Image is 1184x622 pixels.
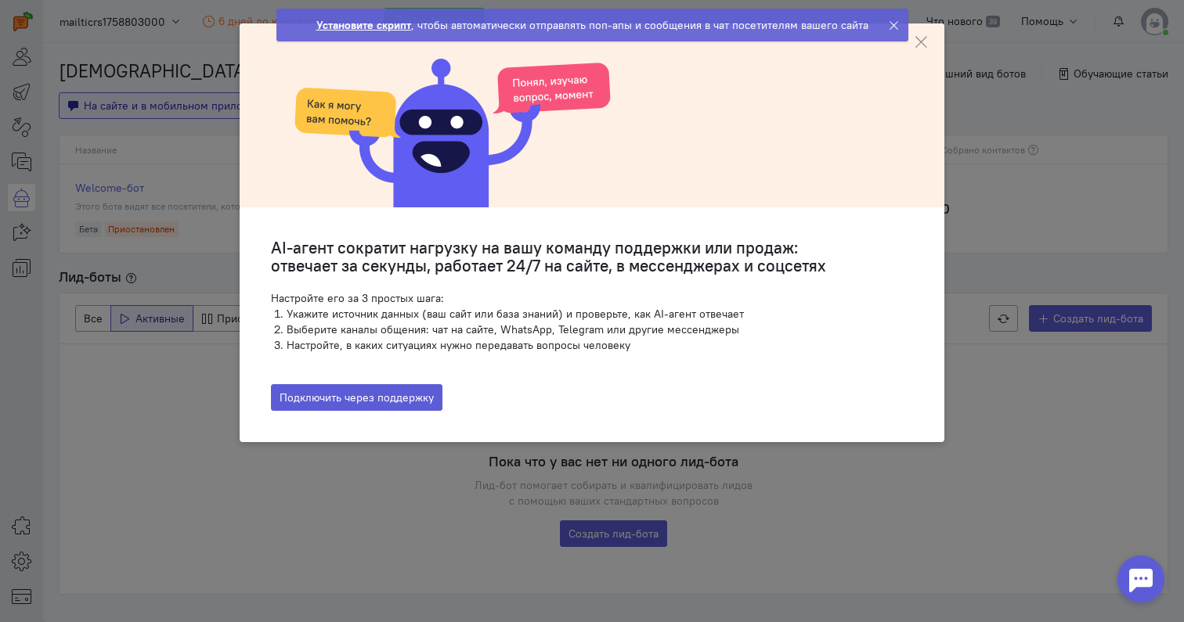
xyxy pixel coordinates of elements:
h3: AI-агент сократит нагрузку на вашу команду поддержки или продаж: отвечает за секунды, работает 24... [271,239,913,275]
li: Укажите источник данных (ваш сайт или база знаний) и проверьте, как AI-агент отвечает [287,306,913,322]
button: Подключить через поддержку [271,384,442,411]
li: Выберите каналы общения: чат на сайте, WhatsApp, Telegram или другие мессенджеры [287,322,913,337]
div: , чтобы автоматически отправлять поп-апы и сообщения в чат посетителям вашего сайта [316,17,868,33]
strong: Установите скрипт [316,18,411,32]
li: Настройте, в каких ситуациях нужно передавать вопросы человеку [287,337,913,353]
span: Настройте его за 3 простых шага: [271,291,444,305]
